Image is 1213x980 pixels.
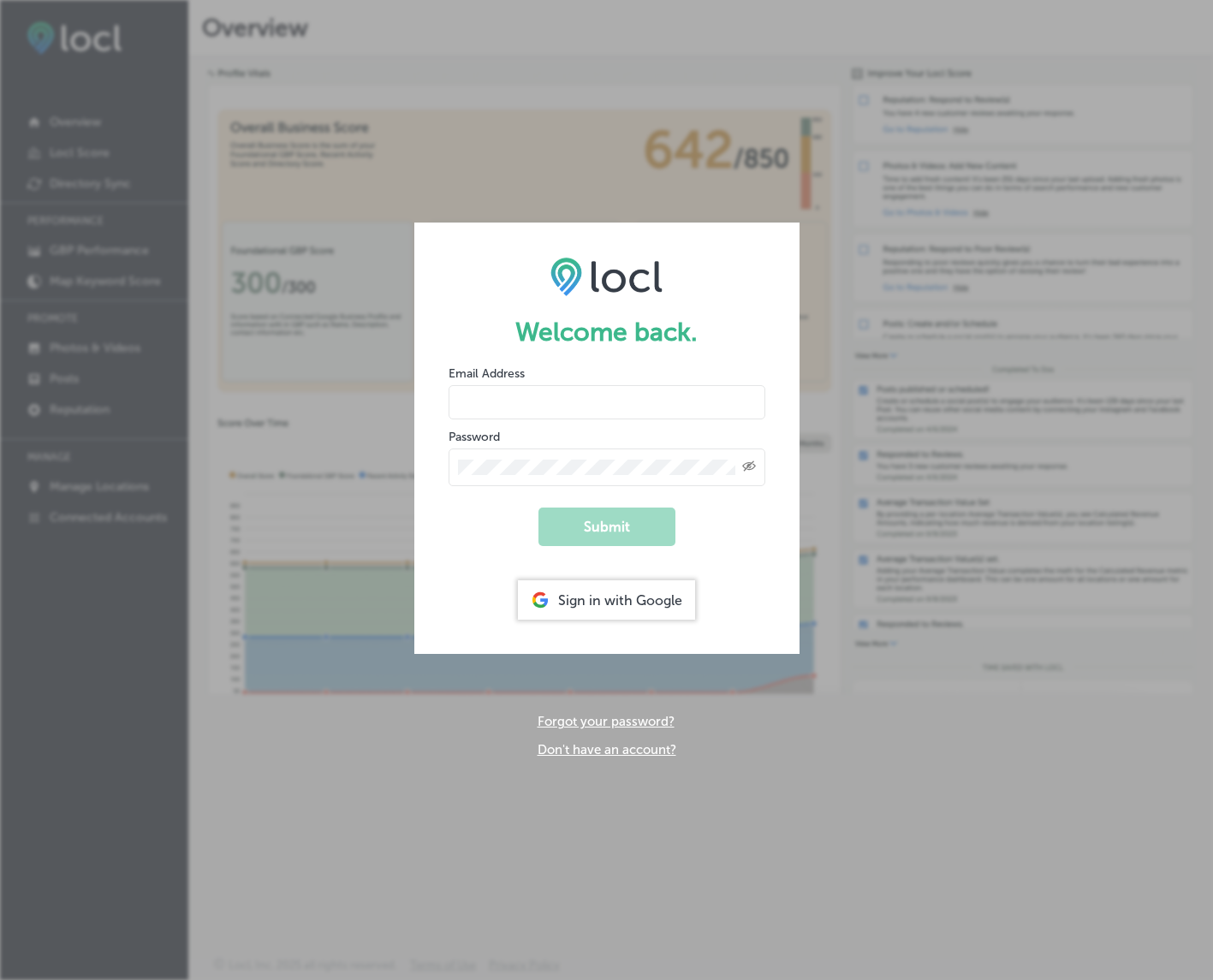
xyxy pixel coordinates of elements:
[518,580,695,620] div: Sign in with Google
[538,508,675,546] button: Submit
[538,714,675,729] a: Forgot your password?
[538,742,676,757] a: Don't have an account?
[449,366,525,381] label: Email Address
[550,257,663,296] img: LOCL logo
[449,430,500,444] label: Password
[742,460,756,475] span: Toggle password visibility
[449,317,765,347] h1: Welcome back.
